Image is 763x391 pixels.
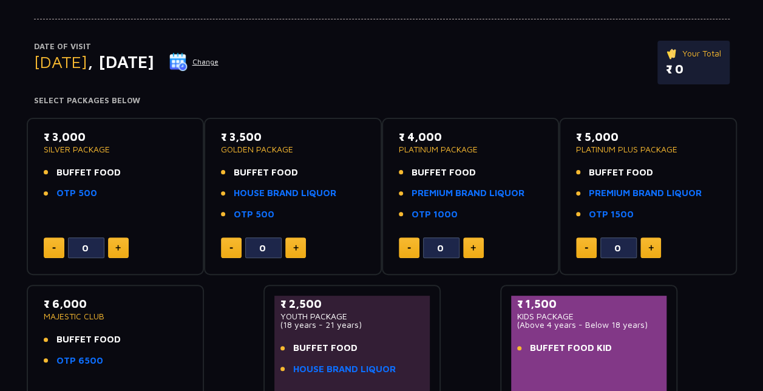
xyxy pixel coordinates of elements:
p: ₹ 6,000 [44,296,188,312]
p: KIDS PACKAGE [517,312,661,321]
span: BUFFET FOOD KID [530,341,612,355]
img: plus [648,245,654,251]
a: OTP 6500 [56,354,103,368]
a: PREMIUM BRAND LIQUOR [589,186,702,200]
p: (18 years - 21 years) [280,321,424,329]
p: MAJESTIC CLUB [44,312,188,321]
span: BUFFET FOOD [234,166,298,180]
p: SILVER PACKAGE [44,145,188,154]
p: ₹ 5,000 [576,129,720,145]
span: , [DATE] [87,52,154,72]
img: plus [470,245,476,251]
p: ₹ 0 [666,60,721,78]
img: plus [115,245,121,251]
img: minus [585,247,588,249]
a: OTP 1500 [589,208,634,222]
img: minus [229,247,233,249]
span: BUFFET FOOD [293,341,358,355]
p: YOUTH PACKAGE [280,312,424,321]
a: HOUSE BRAND LIQUOR [293,362,396,376]
a: HOUSE BRAND LIQUOR [234,186,336,200]
p: ₹ 4,000 [399,129,543,145]
span: BUFFET FOOD [56,333,121,347]
img: plus [293,245,299,251]
span: BUFFET FOOD [412,166,476,180]
p: ₹ 2,500 [280,296,424,312]
p: PLATINUM PLUS PACKAGE [576,145,720,154]
p: PLATINUM PACKAGE [399,145,543,154]
span: BUFFET FOOD [56,166,121,180]
span: [DATE] [34,52,87,72]
p: Date of Visit [34,41,219,53]
h4: Select Packages Below [34,96,730,106]
p: ₹ 1,500 [517,296,661,312]
img: minus [52,247,56,249]
a: OTP 500 [234,208,274,222]
button: Change [169,52,219,72]
span: BUFFET FOOD [589,166,653,180]
a: OTP 1000 [412,208,458,222]
p: ₹ 3,500 [221,129,365,145]
p: GOLDEN PACKAGE [221,145,365,154]
p: Your Total [666,47,721,60]
p: (Above 4 years - Below 18 years) [517,321,661,329]
a: OTP 500 [56,186,97,200]
p: ₹ 3,000 [44,129,188,145]
img: ticket [666,47,679,60]
img: minus [407,247,411,249]
a: PREMIUM BRAND LIQUOR [412,186,524,200]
